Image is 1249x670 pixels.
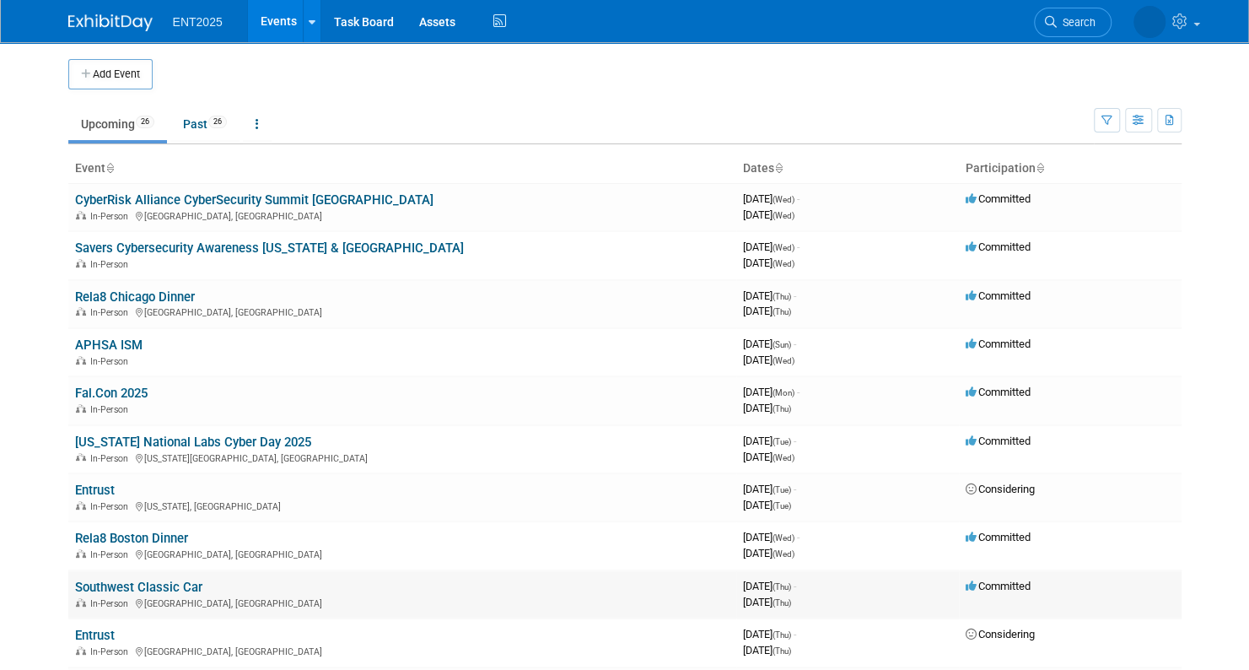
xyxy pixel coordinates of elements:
span: In-Person [90,646,133,657]
span: - [794,628,796,640]
span: - [797,192,799,205]
span: (Wed) [773,195,794,204]
span: In-Person [90,259,133,270]
span: [DATE] [743,596,791,608]
a: Southwest Classic Car [75,580,202,595]
span: In-Person [90,453,133,464]
span: [DATE] [743,483,796,495]
span: (Mon) [773,388,794,397]
img: In-Person Event [76,598,86,607]
span: (Wed) [773,533,794,543]
img: In-Person Event [76,549,86,558]
a: CyberRisk Alliance CyberSecurity Summit [GEOGRAPHIC_DATA] [75,192,433,208]
span: [DATE] [743,435,796,447]
img: In-Person Event [76,646,86,655]
span: In-Person [90,404,133,415]
a: Fal.Con 2025 [75,386,148,401]
span: [DATE] [743,580,796,592]
span: - [797,386,799,398]
span: In-Person [90,356,133,367]
span: In-Person [90,598,133,609]
a: Entrust [75,483,115,498]
span: [DATE] [743,289,796,302]
span: [DATE] [743,338,796,350]
span: In-Person [90,307,133,318]
span: In-Person [90,211,133,222]
a: Upcoming26 [68,108,167,140]
span: 26 [136,116,154,128]
span: (Tue) [773,485,791,494]
a: Sort by Start Date [774,161,783,175]
span: (Thu) [773,307,791,316]
span: (Wed) [773,356,794,365]
span: (Tue) [773,501,791,511]
span: (Thu) [773,630,791,640]
span: Committed [966,531,1031,543]
span: - [794,435,796,447]
th: Dates [736,154,959,183]
span: In-Person [90,549,133,560]
img: In-Person Event [76,404,86,413]
span: [DATE] [743,531,799,543]
span: (Thu) [773,404,791,413]
a: Sort by Participation Type [1036,161,1044,175]
span: - [797,240,799,253]
span: Committed [966,435,1031,447]
span: Committed [966,338,1031,350]
div: [US_STATE][GEOGRAPHIC_DATA], [GEOGRAPHIC_DATA] [75,451,729,464]
a: Entrust [75,628,115,643]
th: Event [68,154,736,183]
span: (Thu) [773,598,791,608]
span: (Sun) [773,340,791,349]
span: Considering [966,483,1035,495]
th: Participation [959,154,1182,183]
span: [DATE] [743,240,799,253]
button: Add Event [68,59,153,89]
a: Rela8 Boston Dinner [75,531,188,546]
span: [DATE] [743,451,794,463]
span: Considering [966,628,1035,640]
span: [DATE] [743,628,796,640]
span: Search [1057,16,1096,29]
div: [GEOGRAPHIC_DATA], [GEOGRAPHIC_DATA] [75,547,729,560]
img: In-Person Event [76,501,86,510]
span: Committed [966,240,1031,253]
div: [GEOGRAPHIC_DATA], [GEOGRAPHIC_DATA] [75,208,729,222]
a: APHSA ISM [75,338,143,353]
span: (Thu) [773,292,791,301]
img: In-Person Event [76,259,86,267]
span: [DATE] [743,547,794,559]
span: [DATE] [743,208,794,221]
span: Committed [966,289,1031,302]
span: (Thu) [773,582,791,592]
span: [DATE] [743,354,794,366]
span: Committed [966,386,1031,398]
span: - [797,531,799,543]
div: [GEOGRAPHIC_DATA], [GEOGRAPHIC_DATA] [75,644,729,657]
img: Rose Bodin [1133,6,1166,38]
span: 26 [208,116,227,128]
span: (Wed) [773,549,794,559]
span: - [794,338,796,350]
span: - [794,483,796,495]
span: ENT2025 [173,15,223,29]
div: [GEOGRAPHIC_DATA], [GEOGRAPHIC_DATA] [75,596,729,609]
span: [DATE] [743,305,791,317]
img: ExhibitDay [68,14,153,31]
span: (Wed) [773,453,794,462]
span: (Wed) [773,259,794,268]
span: [DATE] [743,644,791,656]
a: Past26 [170,108,240,140]
span: (Thu) [773,646,791,656]
img: In-Person Event [76,356,86,365]
span: Committed [966,192,1031,205]
div: [GEOGRAPHIC_DATA], [GEOGRAPHIC_DATA] [75,305,729,318]
a: Sort by Event Name [105,161,114,175]
div: [US_STATE], [GEOGRAPHIC_DATA] [75,499,729,512]
img: In-Person Event [76,211,86,219]
span: In-Person [90,501,133,512]
span: - [794,580,796,592]
span: [DATE] [743,402,791,414]
span: [DATE] [743,257,794,269]
a: [US_STATE] National Labs Cyber Day 2025 [75,435,311,450]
